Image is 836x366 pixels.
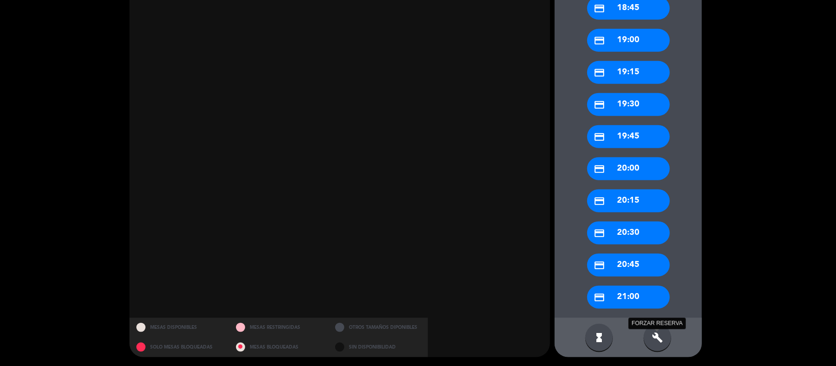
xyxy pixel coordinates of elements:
[594,292,606,303] i: credit_card
[587,286,670,309] div: 21:00
[594,67,606,78] i: credit_card
[594,260,606,271] i: credit_card
[628,318,686,329] div: FORZAR RESERVA
[594,131,606,143] i: credit_card
[594,99,606,111] i: credit_card
[594,227,606,239] i: credit_card
[129,318,229,338] div: MESAS DISPONIBLES
[594,195,606,207] i: credit_card
[229,318,329,338] div: MESAS RESTRINGIDAS
[594,332,605,343] i: hourglass_full
[652,332,663,343] i: build
[229,338,329,357] div: MESAS BLOQUEADAS
[594,163,606,175] i: credit_card
[328,338,428,357] div: SIN DISPONIBILIDAD
[587,222,670,244] div: 20:30
[587,189,670,212] div: 20:15
[587,125,670,148] div: 19:45
[587,61,670,84] div: 19:15
[129,338,229,357] div: SOLO MESAS BLOQUEADAS
[587,157,670,180] div: 20:00
[594,35,606,46] i: credit_card
[587,93,670,116] div: 19:30
[328,318,428,338] div: OTROS TAMAÑOS DIPONIBLES
[587,254,670,277] div: 20:45
[587,29,670,52] div: 19:00
[594,3,606,14] i: credit_card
